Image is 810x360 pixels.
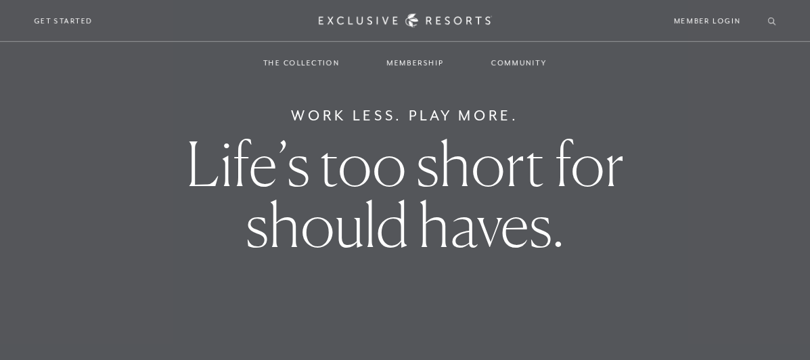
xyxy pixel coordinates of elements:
a: Member Login [674,15,741,27]
h1: Life’s too short for should haves. [141,133,668,255]
a: The Collection [250,43,353,83]
a: Get Started [34,15,93,27]
a: Membership [374,43,457,83]
h6: Work Less. Play More. [291,105,519,127]
a: Community [478,43,560,83]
